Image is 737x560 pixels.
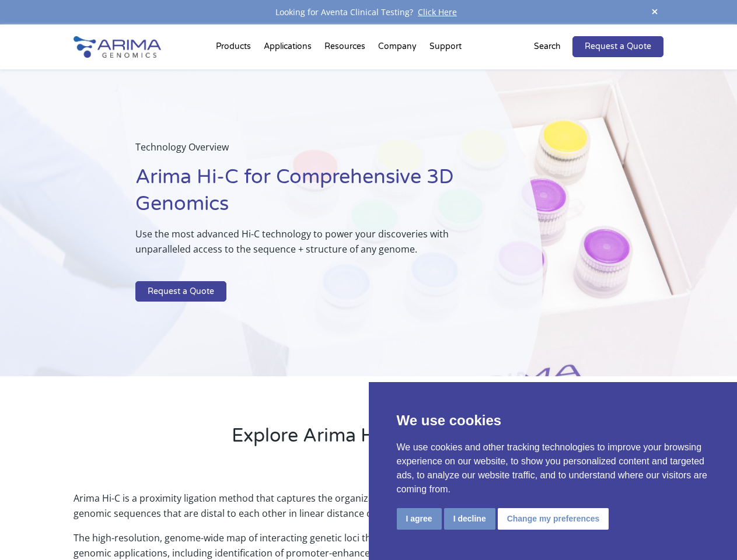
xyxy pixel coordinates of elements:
p: Technology Overview [135,139,484,164]
h1: Arima Hi-C for Comprehensive 3D Genomics [135,164,484,226]
p: Use the most advanced Hi-C technology to power your discoveries with unparalleled access to the s... [135,226,484,266]
div: Looking for Aventa Clinical Testing? [74,5,663,20]
h2: Explore Arima Hi-C Technology [74,423,663,458]
button: I agree [397,508,442,530]
p: Search [534,39,561,54]
p: Arima Hi-C is a proximity ligation method that captures the organizational structure of chromatin... [74,491,663,530]
a: Request a Quote [572,36,663,57]
a: Request a Quote [135,281,226,302]
button: Change my preferences [498,508,609,530]
img: Arima-Genomics-logo [74,36,161,58]
button: I decline [444,508,495,530]
p: We use cookies and other tracking technologies to improve your browsing experience on our website... [397,440,710,496]
a: Click Here [413,6,462,17]
p: We use cookies [397,410,710,431]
